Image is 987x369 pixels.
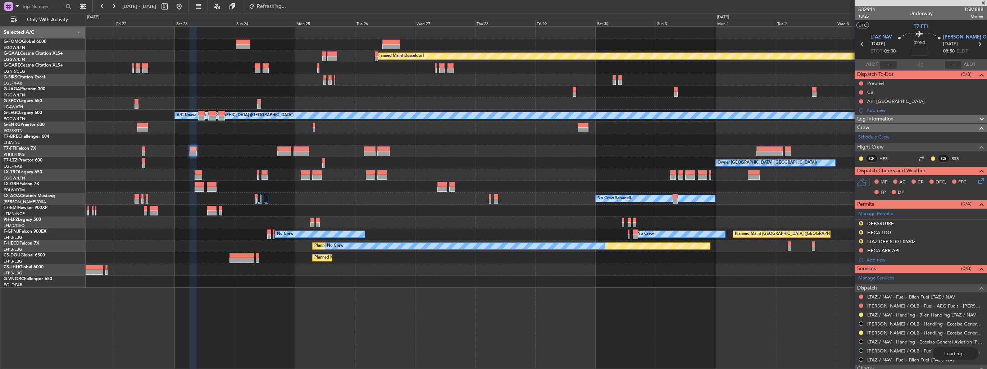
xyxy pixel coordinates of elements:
span: T7-BRE [4,135,18,139]
a: RSS [951,155,968,162]
span: DP [898,189,904,196]
a: HPS [879,155,896,162]
div: LTAZ DEP SLOT 0630z [867,238,915,245]
div: Sun 24 [235,20,295,26]
a: EGGW/LTN [4,116,25,122]
span: (0/8) [961,265,972,272]
span: 532911 [858,6,875,13]
div: No Crew [277,229,294,240]
span: ALDT [964,61,975,68]
span: AC [899,179,906,186]
a: G-GARECessna Citation XLS+ [4,63,63,68]
div: Loading... [933,347,978,360]
button: R [859,221,863,225]
span: (0/3) [961,70,972,78]
span: Dispatch [857,284,877,292]
span: T7-FFI [914,23,928,30]
a: T7-FFIFalcon 7X [4,146,36,151]
a: VHHH/HKG [4,152,25,157]
span: 06:00 [884,48,896,55]
a: G-LEGCLegacy 600 [4,111,42,115]
div: HECA LDG [867,229,891,236]
span: G-JAGA [4,87,20,91]
button: Only With Activity [8,14,78,26]
div: Mon 25 [295,20,355,26]
span: T7-LZZI [4,158,18,163]
span: MF [881,179,887,186]
a: 9H-LPZLegacy 500 [4,218,41,222]
div: Sun 31 [656,20,716,26]
a: Manage Services [858,275,894,282]
div: Planned Maint [GEOGRAPHIC_DATA] ([GEOGRAPHIC_DATA]) [314,241,428,251]
a: G-SIRSCitation Excel [4,75,45,79]
div: CB [867,89,873,95]
span: F-HECD [4,241,19,246]
div: DEPARTURE [867,220,894,227]
div: Mon 1 [716,20,776,26]
div: Planned Maint Dusseldorf [377,51,424,61]
span: G-GARE [4,63,20,68]
a: Manage Permits [858,210,893,218]
span: Owner [965,13,983,19]
span: G-SIRS [4,75,17,79]
a: LTAZ / NAV - Handling - Eccelsa General Aviation [PERSON_NAME] / OLB [867,339,983,345]
a: LX-TROLegacy 650 [4,170,42,174]
div: API [GEOGRAPHIC_DATA] [867,98,925,104]
div: CS [938,155,950,163]
button: R [859,239,863,243]
span: Dispatch To-Dos [857,70,893,79]
a: T7-BREChallenger 604 [4,135,49,139]
div: Owner [GEOGRAPHIC_DATA] ([GEOGRAPHIC_DATA]) [718,158,817,168]
a: EDLW/DTM [4,187,25,193]
a: LFMD/CEQ [4,223,24,228]
span: LX-TRO [4,170,19,174]
span: LX-GBH [4,182,19,186]
div: Sat 30 [596,20,656,26]
a: LFPB/LBG [4,247,22,252]
div: A/C Unavailable [GEOGRAPHIC_DATA] ([GEOGRAPHIC_DATA]) [177,110,294,121]
a: [PERSON_NAME] / OLB - Handling - Eccelsa General Aviation [PERSON_NAME] / OLB [867,321,983,327]
span: ELDT [956,48,968,55]
span: LX-AOA [4,194,20,198]
span: 13/25 [858,13,875,19]
span: CR [918,179,924,186]
a: CS-JHHGlobal 6000 [4,265,44,269]
span: FFC [958,179,966,186]
span: CS-JHH [4,265,19,269]
a: EGGW/LTN [4,92,25,98]
span: 9H-LPZ [4,218,18,222]
a: F-GPNJFalcon 900EX [4,229,46,234]
a: Schedule Crew [858,134,890,141]
div: No Crew [327,241,344,251]
div: Fri 29 [535,20,595,26]
div: Add new [867,107,983,113]
input: --:-- [880,60,897,69]
div: Add new [867,257,983,263]
div: Sat 23 [175,20,235,26]
a: [PERSON_NAME] / OLB - Handling - Eccelsa General Aviation [PERSON_NAME] / OLB [867,330,983,336]
span: Dispatch Checks and Weather [857,167,925,175]
a: LX-AOACitation Mustang [4,194,55,198]
a: G-VNORChallenger 650 [4,277,52,281]
div: [DATE] [87,14,99,20]
a: LFPB/LBG [4,270,22,276]
input: Trip Number [22,1,63,12]
a: LTAZ / NAV - Fuel - Bilen Fuel LTAZ / NAV [867,357,955,363]
span: F-GPNJ [4,229,19,234]
span: Flight Crew [857,143,884,151]
span: (0/4) [961,200,972,208]
button: Refreshing... [246,1,289,12]
div: Wed 27 [415,20,475,26]
div: Planned Maint [GEOGRAPHIC_DATA] ([GEOGRAPHIC_DATA]) [314,252,428,263]
a: LFMN/NCE [4,211,25,217]
span: 02:50 [914,40,925,47]
span: 08:50 [943,48,955,55]
span: ATOT [866,61,878,68]
div: No Crew Sabadell [597,193,631,204]
a: F-HECDFalcon 7X [4,241,39,246]
span: Only With Activity [19,17,76,22]
span: LTAZ NAV [870,34,892,41]
span: T7-FFI [4,146,16,151]
a: EGGW/LTN [4,176,25,181]
span: ETOT [870,48,882,55]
